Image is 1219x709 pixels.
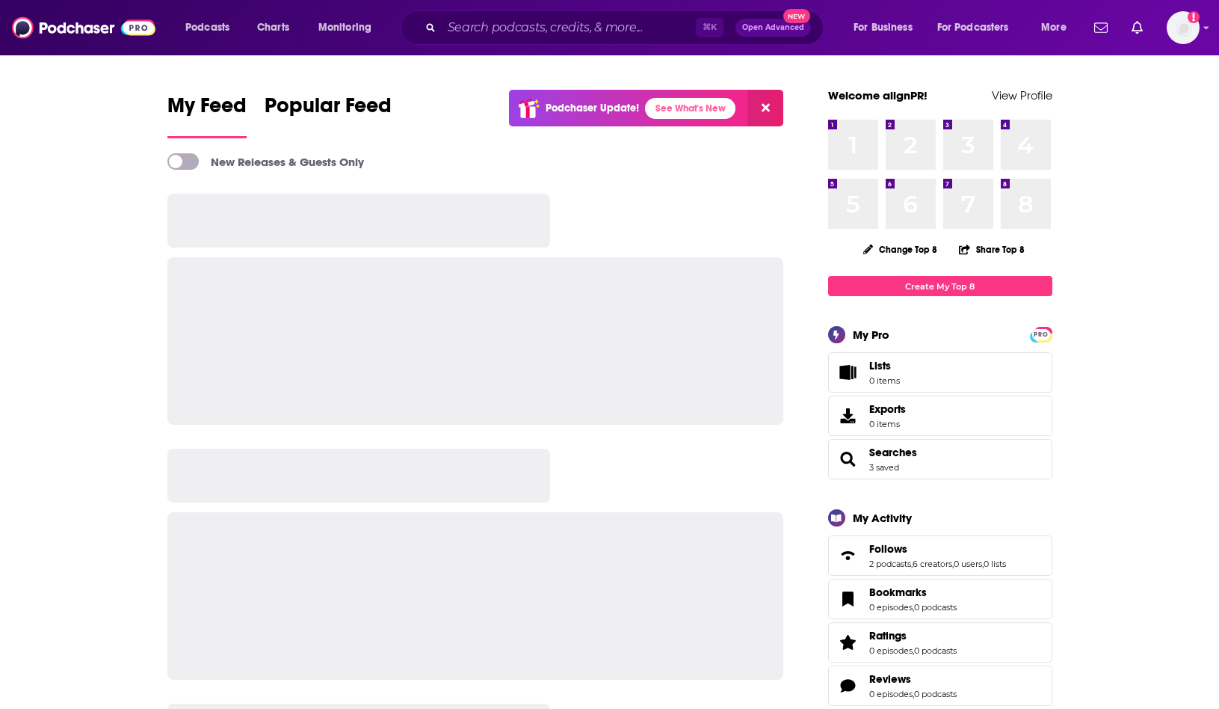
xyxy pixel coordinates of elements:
a: My Feed [167,93,247,138]
span: Follows [828,535,1052,576]
a: Charts [247,16,298,40]
span: Reviews [828,666,1052,706]
a: 0 episodes [869,689,913,699]
span: Exports [833,405,863,426]
span: Bookmarks [869,586,927,599]
a: Popular Feed [265,93,392,138]
button: Change Top 8 [854,240,947,259]
a: 0 podcasts [914,645,957,656]
span: Open Advanced [742,24,804,31]
button: open menu [308,16,391,40]
a: Ratings [833,632,863,653]
span: , [913,689,914,699]
a: 0 episodes [869,645,913,656]
span: Reviews [869,672,911,686]
span: PRO [1032,329,1050,340]
a: Bookmarks [833,589,863,610]
button: Show profile menu [1167,11,1200,44]
input: Search podcasts, credits, & more... [442,16,696,40]
a: 0 podcasts [914,602,957,613]
span: Lists [869,359,891,372]
span: 0 items [869,375,900,386]
button: Open AdvancedNew [735,19,811,37]
span: New [783,9,810,23]
img: Podchaser - Follow, Share and Rate Podcasts [12,13,155,42]
span: Charts [257,17,289,38]
svg: Add a profile image [1188,11,1200,23]
span: For Business [854,17,913,38]
span: Popular Feed [265,93,392,127]
a: PRO [1032,328,1050,340]
span: More [1041,17,1067,38]
span: Exports [869,402,906,416]
span: Podcasts [185,17,229,38]
a: 0 episodes [869,602,913,613]
img: User Profile [1167,11,1200,44]
a: Lists [828,352,1052,393]
a: Bookmarks [869,586,957,599]
a: Welcome alignPR! [828,88,928,102]
button: Share Top 8 [958,235,1025,264]
p: Podchaser Update! [546,102,639,114]
a: View Profile [992,88,1052,102]
a: Searches [833,449,863,470]
span: Ratings [828,622,1052,663]
div: Search podcasts, credits, & more... [415,10,838,45]
a: 0 lists [984,559,1006,569]
span: , [982,559,984,569]
a: Show notifications dropdown [1126,15,1149,40]
a: Exports [828,396,1052,436]
span: , [913,602,914,613]
a: Follows [833,545,863,566]
div: My Activity [853,511,912,525]
span: Monitoring [318,17,371,38]
a: 0 users [954,559,982,569]
span: Searches [828,439,1052,479]
a: Searches [869,446,917,459]
span: Follows [869,542,907,556]
button: open menu [928,16,1031,40]
span: Lists [869,359,900,372]
button: open menu [843,16,931,40]
button: open menu [175,16,249,40]
a: 0 podcasts [914,689,957,699]
span: For Podcasters [937,17,1009,38]
span: Lists [833,362,863,383]
a: 3 saved [869,462,899,473]
a: Show notifications dropdown [1088,15,1114,40]
div: My Pro [853,328,889,342]
a: New Releases & Guests Only [167,153,364,170]
span: Ratings [869,629,907,642]
a: Ratings [869,629,957,642]
span: ⌘ K [696,18,723,37]
button: open menu [1031,16,1085,40]
span: My Feed [167,93,247,127]
span: , [913,645,914,656]
a: See What's New [645,98,735,119]
span: , [911,559,913,569]
span: Logged in as alignPR [1167,11,1200,44]
span: , [952,559,954,569]
a: Follows [869,542,1006,556]
a: Reviews [833,675,863,696]
span: Bookmarks [828,579,1052,619]
a: 6 creators [913,559,952,569]
span: 0 items [869,419,906,429]
a: 2 podcasts [869,559,911,569]
a: Reviews [869,672,957,686]
a: Create My Top 8 [828,276,1052,296]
